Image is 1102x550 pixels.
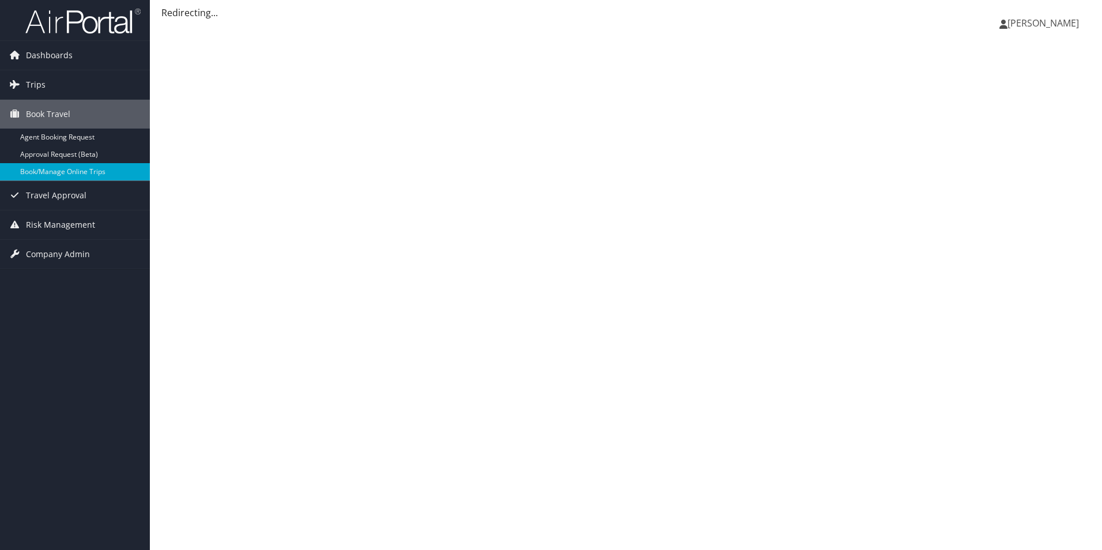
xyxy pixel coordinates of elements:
[161,6,1090,20] div: Redirecting...
[1007,17,1079,29] span: [PERSON_NAME]
[26,210,95,239] span: Risk Management
[26,181,86,210] span: Travel Approval
[26,100,70,129] span: Book Travel
[26,70,46,99] span: Trips
[25,7,141,35] img: airportal-logo.png
[26,41,73,70] span: Dashboards
[999,6,1090,40] a: [PERSON_NAME]
[26,240,90,269] span: Company Admin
